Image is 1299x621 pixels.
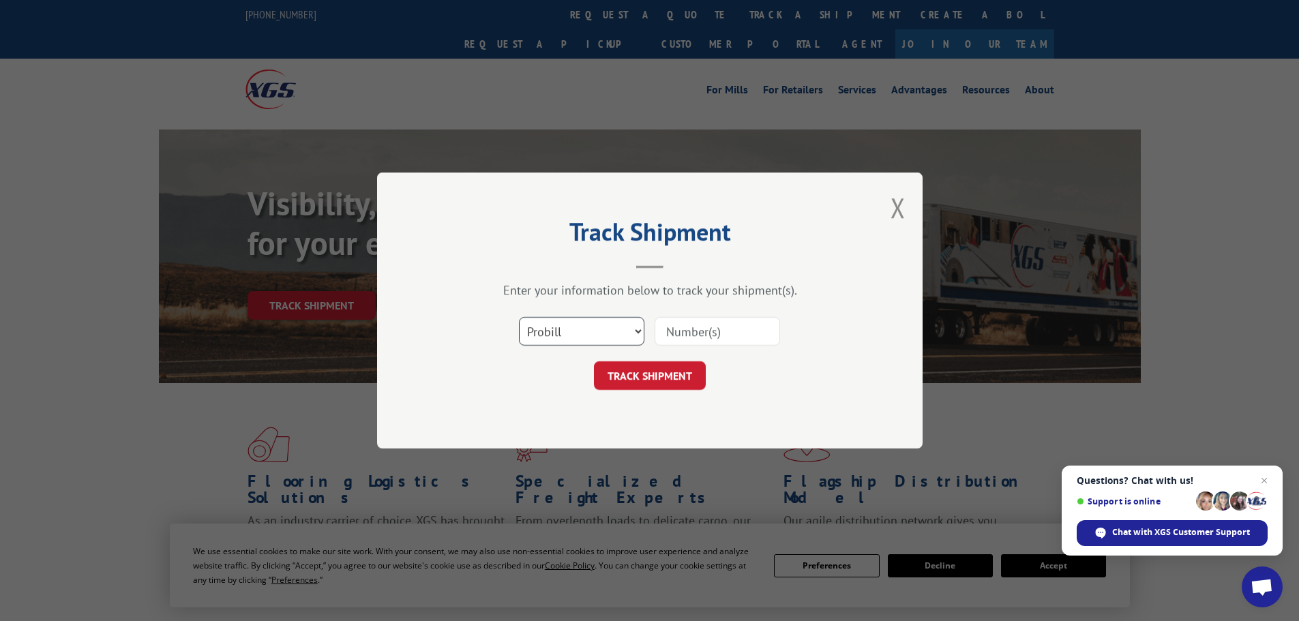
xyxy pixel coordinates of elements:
[1256,472,1272,489] span: Close chat
[445,222,854,248] h2: Track Shipment
[1077,496,1191,506] span: Support is online
[594,361,706,390] button: TRACK SHIPMENT
[445,282,854,298] div: Enter your information below to track your shipment(s).
[1112,526,1250,539] span: Chat with XGS Customer Support
[1242,566,1283,607] div: Open chat
[891,190,906,226] button: Close modal
[655,317,780,346] input: Number(s)
[1077,520,1268,546] div: Chat with XGS Customer Support
[1077,475,1268,486] span: Questions? Chat with us!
